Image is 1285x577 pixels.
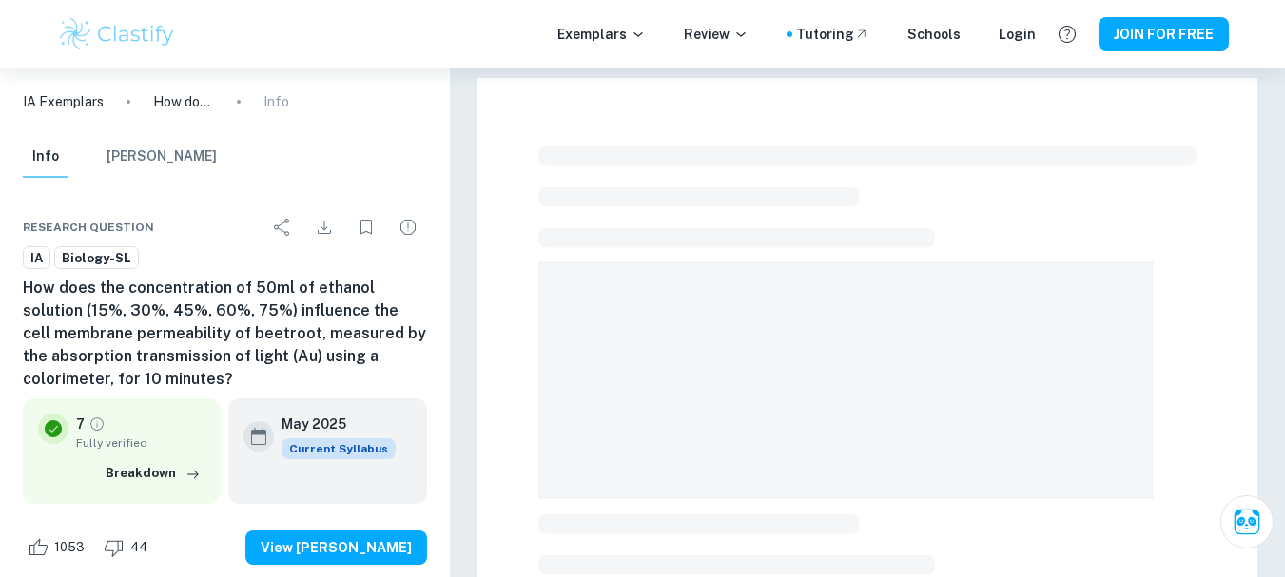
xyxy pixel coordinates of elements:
span: Fully verified [76,434,205,452]
div: Dislike [99,532,158,563]
div: This exemplar is based on the current syllabus. Feel free to refer to it for inspiration/ideas wh... [282,438,396,459]
p: Review [684,24,749,45]
span: IA [24,249,49,268]
div: Download [305,208,343,246]
span: Current Syllabus [282,438,396,459]
button: Breakdown [101,459,205,488]
div: Report issue [389,208,427,246]
span: Research question [23,219,154,236]
button: View [PERSON_NAME] [245,530,427,565]
p: 7 [76,414,85,434]
div: Bookmark [347,208,385,246]
h6: How does the concentration of 50ml of ethanol solution (15%, 30%, 45%, 60%, 75%) influence the ce... [23,277,427,391]
a: IA Exemplars [23,91,104,112]
button: JOIN FOR FREE [1099,17,1229,51]
a: Schools [907,24,961,45]
h6: May 2025 [282,414,380,434]
button: Help and Feedback [1051,18,1083,50]
p: Info [263,91,289,112]
span: Biology-SL [55,249,138,268]
p: Exemplars [557,24,646,45]
div: Like [23,532,95,563]
a: Grade fully verified [88,415,106,433]
a: Biology-SL [54,246,139,270]
div: Share [263,208,302,246]
a: Tutoring [796,24,869,45]
a: Login [999,24,1036,45]
button: [PERSON_NAME] [107,136,217,178]
span: 1053 [44,538,95,557]
img: Clastify logo [57,15,178,53]
button: Ask Clai [1220,495,1274,548]
a: IA [23,246,50,270]
button: Info [23,136,68,178]
p: How does the concentration of 50ml of ethanol solution (15%, 30%, 45%, 60%, 75%) influence the ce... [153,91,214,112]
span: 44 [120,538,158,557]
